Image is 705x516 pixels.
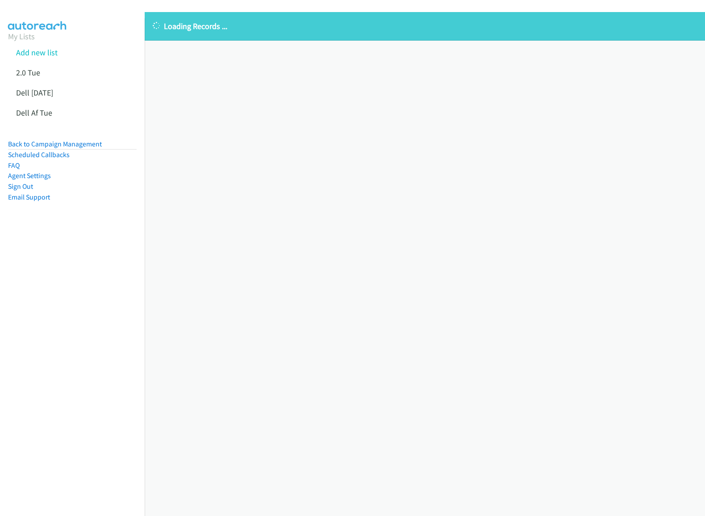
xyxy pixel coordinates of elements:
a: Scheduled Callbacks [8,150,70,159]
a: FAQ [8,161,20,170]
a: My Lists [8,31,35,42]
p: Loading Records ... [153,20,697,32]
a: 2.0 Tue [16,67,40,78]
a: Back to Campaign Management [8,140,102,148]
a: Dell [DATE] [16,87,53,98]
a: Add new list [16,47,58,58]
a: Dell Af Tue [16,108,52,118]
a: Sign Out [8,182,33,191]
a: Agent Settings [8,171,51,180]
a: Email Support [8,193,50,201]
